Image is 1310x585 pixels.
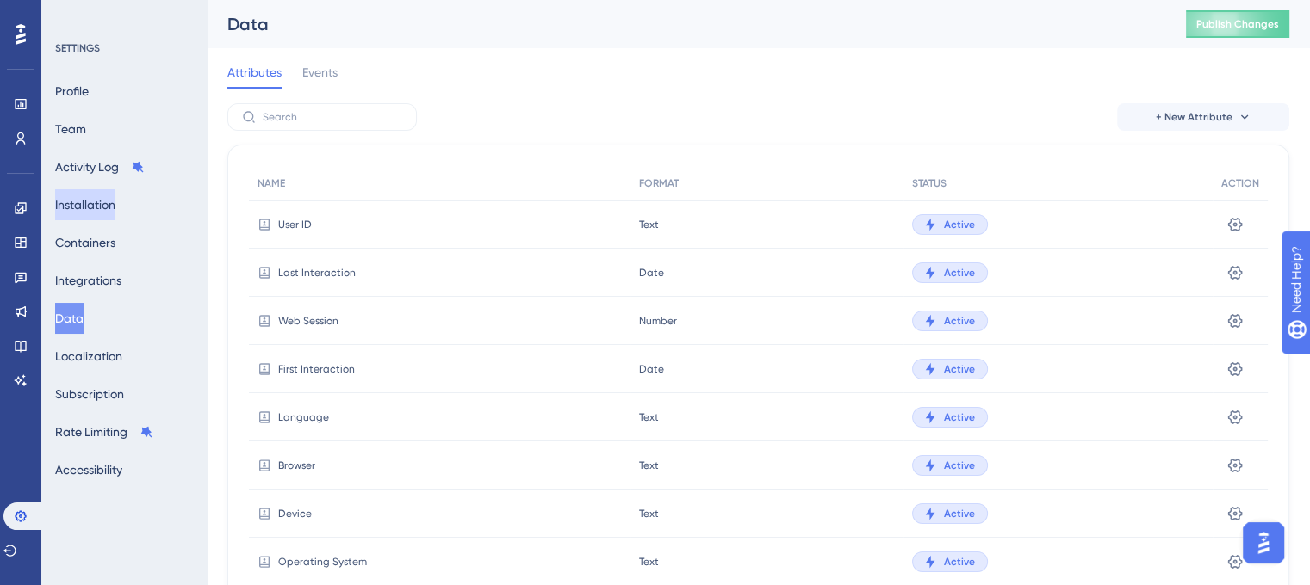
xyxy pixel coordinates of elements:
span: Need Help? [40,4,108,25]
span: Date [639,266,664,280]
span: STATUS [912,176,947,190]
span: Active [944,459,975,472]
span: Text [639,218,659,231]
div: SETTINGS [55,41,195,55]
span: Active [944,410,975,424]
span: NAME [258,176,285,190]
span: Web Session [278,314,338,328]
span: Active [944,555,975,569]
button: Installation [55,189,115,220]
span: First Interaction [278,362,355,376]
span: Attributes [227,62,282,83]
iframe: UserGuiding AI Assistant Launcher [1238,517,1289,569]
button: Subscription [55,379,124,409]
span: ACTION [1221,176,1259,190]
button: Rate Limiting [55,416,153,447]
span: Text [639,410,659,424]
button: Integrations [55,265,121,296]
button: Containers [55,227,115,258]
button: Localization [55,341,122,372]
button: Activity Log [55,151,145,182]
span: Language [278,410,329,424]
span: Publish Changes [1196,17,1279,31]
input: Search [263,111,402,123]
span: Operating System [278,555,367,569]
button: Accessibility [55,454,122,485]
span: Text [639,555,659,569]
span: Text [639,459,659,472]
button: Profile [55,76,89,107]
span: Date [639,362,664,376]
button: Data [55,303,84,334]
span: Active [944,507,975,520]
span: Last Interaction [278,266,356,280]
div: Data [227,12,1143,36]
span: Active [944,218,975,231]
button: Team [55,114,86,145]
button: + New Attribute [1117,103,1289,131]
span: + New Attribute [1156,110,1232,124]
span: Text [639,507,659,520]
span: Browser [278,459,315,472]
span: Active [944,266,975,280]
span: Number [639,314,677,328]
span: User ID [278,218,312,231]
span: Device [278,507,312,520]
span: Events [302,62,338,83]
span: FORMAT [639,176,679,190]
button: Publish Changes [1186,10,1289,38]
span: Active [944,362,975,376]
span: Active [944,314,975,328]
